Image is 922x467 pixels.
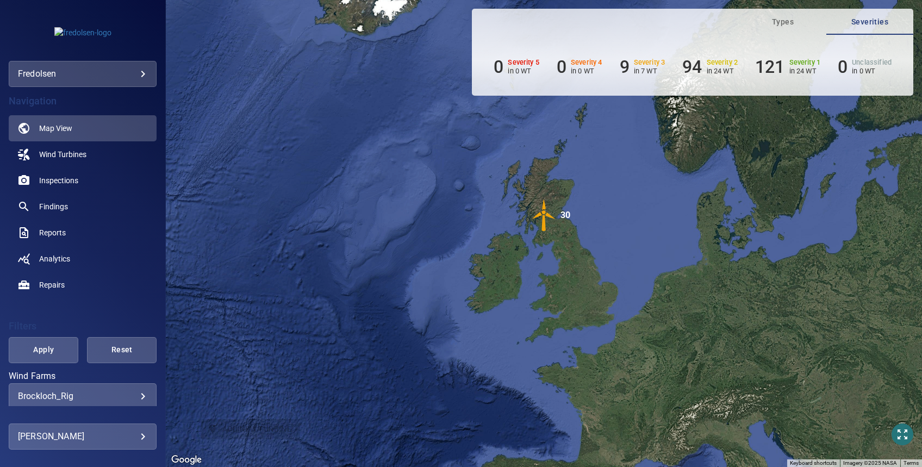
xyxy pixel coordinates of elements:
button: Reset [87,337,157,363]
span: Apply [22,343,65,357]
div: 30 [560,199,570,232]
h6: 121 [755,57,784,77]
h6: Unclassified [852,59,892,66]
p: in 24 WT [707,67,738,75]
h6: 94 [682,57,702,77]
a: repairs noActive [9,272,157,298]
li: Severity 5 [494,57,539,77]
img: Google [169,453,204,467]
a: inspections noActive [9,167,157,194]
a: Open this area in Google Maps (opens a new window) [169,453,204,467]
a: map active [9,115,157,141]
h6: 0 [557,57,566,77]
h6: Severity 4 [571,59,602,66]
span: Analytics [39,253,70,264]
gmp-advanced-marker: 30 [528,199,560,233]
span: Reports [39,227,66,238]
li: Severity 3 [620,57,665,77]
span: Types [746,15,820,29]
span: Map View [39,123,72,134]
h6: Severity 1 [789,59,821,66]
button: Keyboard shortcuts [790,459,837,467]
a: findings noActive [9,194,157,220]
span: Wind Turbines [39,149,86,160]
h4: Filters [9,321,157,332]
h6: Severity 5 [508,59,539,66]
a: Terms (opens in new tab) [904,460,919,466]
p: in 7 WT [634,67,665,75]
a: reports noActive [9,220,157,246]
span: Repairs [39,279,65,290]
div: fredolsen [9,61,157,87]
p: in 0 WT [852,67,892,75]
h6: Severity 2 [707,59,738,66]
li: Severity 4 [557,57,602,77]
li: Severity Unclassified [838,57,892,77]
h6: 9 [620,57,630,77]
img: fredolsen-logo [54,27,111,38]
div: Brockloch_Rig [18,391,147,401]
a: windturbines noActive [9,141,157,167]
span: Inspections [39,175,78,186]
h6: 0 [494,57,503,77]
label: Wind Farms [9,372,157,381]
div: Wind Farms [9,383,157,409]
li: Severity 2 [682,57,738,77]
h6: Severity 3 [634,59,665,66]
span: Severities [833,15,907,29]
div: [PERSON_NAME] [18,428,147,445]
li: Severity 1 [755,57,820,77]
button: Apply [9,337,78,363]
span: Findings [39,201,68,212]
h6: 0 [838,57,848,77]
span: Reset [101,343,143,357]
img: windFarmIconCat3.svg [528,199,560,232]
p: in 0 WT [508,67,539,75]
p: in 24 WT [789,67,821,75]
div: fredolsen [18,65,147,83]
p: in 0 WT [571,67,602,75]
span: Imagery ©2025 NASA [843,460,897,466]
h4: Navigation [9,96,157,107]
a: analytics noActive [9,246,157,272]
